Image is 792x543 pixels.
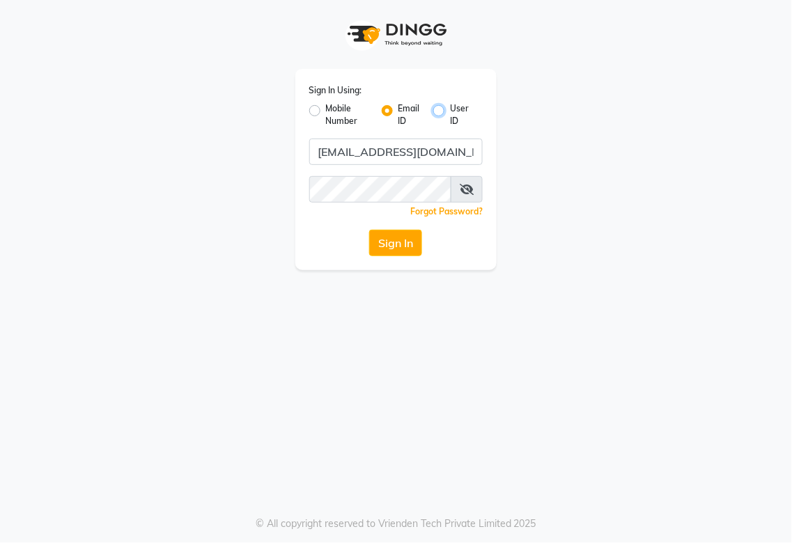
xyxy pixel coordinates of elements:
button: Sign In [369,230,422,256]
img: logo1.svg [340,14,451,55]
a: Forgot Password? [410,206,483,217]
input: Username [309,176,452,203]
label: Mobile Number [326,102,371,127]
label: Sign In Using: [309,84,362,97]
input: Username [309,139,483,165]
label: User ID [450,102,472,127]
label: Email ID [398,102,422,127]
